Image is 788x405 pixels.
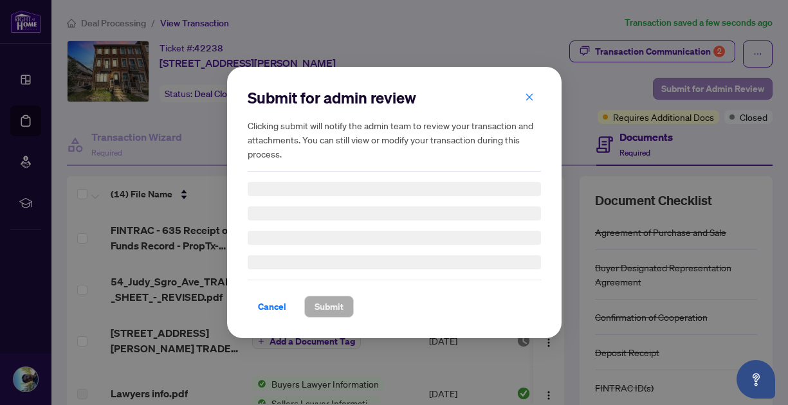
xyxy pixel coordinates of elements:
[248,296,297,318] button: Cancel
[304,296,354,318] button: Submit
[248,118,541,161] h5: Clicking submit will notify the admin team to review your transaction and attachments. You can st...
[737,360,775,399] button: Open asap
[248,87,541,108] h2: Submit for admin review
[258,296,286,317] span: Cancel
[525,93,534,102] span: close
